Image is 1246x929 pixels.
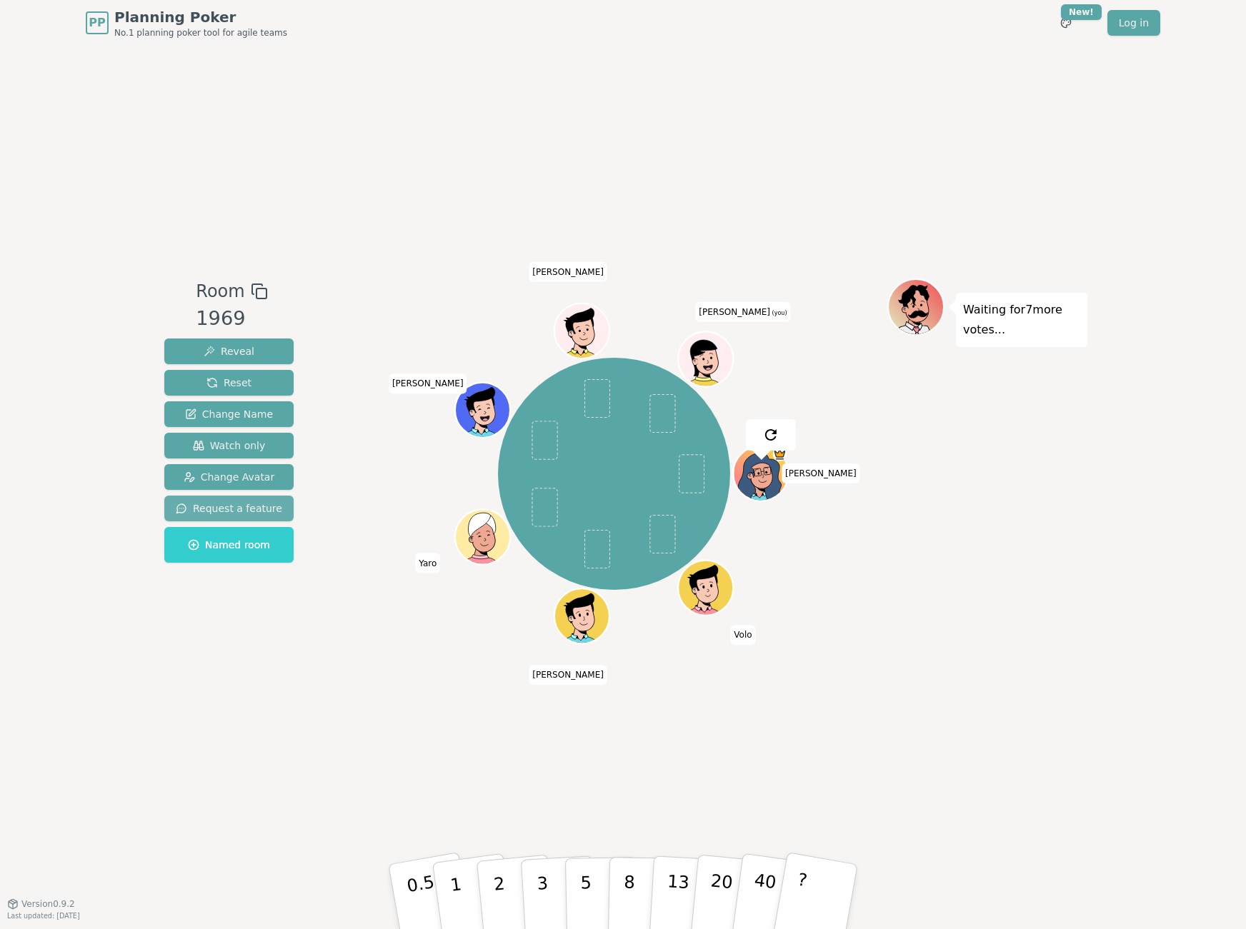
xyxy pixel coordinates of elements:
[164,496,294,521] button: Request a feature
[196,304,267,333] div: 1969
[164,527,294,563] button: Named room
[782,463,860,483] span: Click to change your name
[21,898,75,910] span: Version 0.9.2
[89,14,105,31] span: PP
[185,407,273,421] span: Change Name
[184,470,275,484] span: Change Avatar
[1061,4,1102,20] div: New!
[1053,10,1079,36] button: New!
[114,27,287,39] span: No.1 planning poker tool for agile teams
[415,553,440,573] span: Click to change your name
[529,665,607,685] span: Click to change your name
[730,625,755,645] span: Click to change your name
[164,433,294,458] button: Watch only
[7,898,75,910] button: Version0.9.2
[762,426,779,443] img: reset
[164,464,294,490] button: Change Avatar
[206,376,251,390] span: Reset
[7,912,80,920] span: Last updated: [DATE]
[114,7,287,27] span: Planning Poker
[86,7,287,39] a: PPPlanning PokerNo.1 planning poker tool for agile teams
[389,373,467,393] span: Click to change your name
[529,262,607,282] span: Click to change your name
[188,538,270,552] span: Named room
[770,310,787,316] span: (you)
[963,300,1080,340] p: Waiting for 7 more votes...
[204,344,254,358] span: Reveal
[695,302,790,322] span: Click to change your name
[164,401,294,427] button: Change Name
[1107,10,1160,36] a: Log in
[164,338,294,364] button: Reveal
[164,370,294,396] button: Reset
[679,333,731,385] button: Click to change your avatar
[193,438,266,453] span: Watch only
[176,501,282,516] span: Request a feature
[196,278,244,304] span: Room
[772,448,786,461] span: Nicole is the host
